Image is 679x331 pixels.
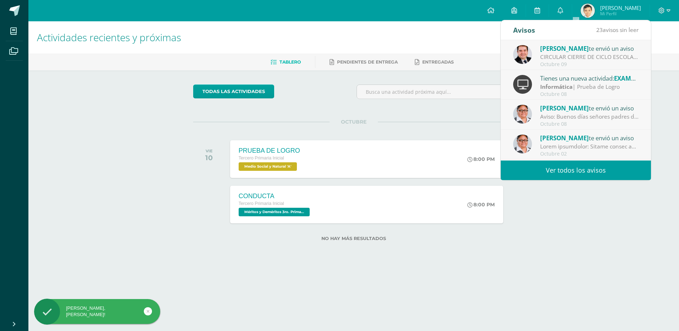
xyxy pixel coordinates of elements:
span: [PERSON_NAME] [540,134,589,142]
div: CIRCULAR CIERRE DE CICLO ESCOLAR 2025: Buenas tardes estimados Padres y Madres de familia: Es un ... [540,53,639,61]
a: todas las Actividades [193,85,274,98]
div: Tienes una nueva actividad: [540,74,639,83]
div: Octubre 09 [540,61,639,67]
label: No hay más resultados [193,236,515,241]
strong: Informática [540,83,572,91]
span: [PERSON_NAME] [540,104,589,112]
img: d619898fb3a42e4582dca15768ec010d.png [581,4,595,18]
div: | Prueba de Logro [540,83,639,91]
div: 8:00 PM [467,156,495,162]
div: VIE [205,148,213,153]
img: 57933e79c0f622885edf5cfea874362b.png [513,45,532,64]
div: PRUEBA DE LOGRO [239,147,300,154]
span: Méritos y Deméritos 3ro. Primaria ¨A¨ 'A' [239,208,310,216]
div: Octubre 02 [540,151,639,157]
span: Entregadas [422,59,454,65]
span: [PERSON_NAME] [540,44,589,53]
div: Aviso importante: Buenas tardes señores padres de familia: Es un gusto saludarles nuevamente, ini... [540,142,639,151]
img: b2d09430fc7ffc43e57bc266f3190728.png [513,105,532,124]
span: [PERSON_NAME] [600,4,641,11]
span: 23 [596,26,603,34]
div: te envió un aviso [540,103,639,113]
img: b2d09430fc7ffc43e57bc266f3190728.png [513,135,532,153]
span: avisos sin leer [596,26,639,34]
a: Entregadas [415,56,454,68]
div: 8:00 PM [467,201,495,208]
input: Busca una actividad próxima aquí... [357,85,514,99]
a: Ver todos los avisos [501,161,651,180]
div: Avisos [513,20,535,40]
div: te envió un aviso [540,44,639,53]
div: CONDUCTA [239,192,311,200]
a: Pendientes de entrega [330,56,398,68]
span: Tercero Primaria Inicial [239,156,284,161]
span: Pendientes de entrega [337,59,398,65]
div: Octubre 08 [540,121,639,127]
span: Actividades recientes y próximas [37,31,181,44]
div: Aviso: Buenos días señores padres de familia: Auguro desde ya un bendecido día, reciban muchas be... [540,113,639,121]
a: Tablero [271,56,301,68]
div: Octubre 08 [540,91,639,97]
span: Mi Perfil [600,11,641,17]
div: 10 [205,153,213,162]
span: OCTUBRE [330,119,378,125]
span: Medio Social y Natural 'A' [239,162,297,171]
span: Tercero Primaria Inicial [239,201,284,206]
span: Tablero [279,59,301,65]
div: te envió un aviso [540,133,639,142]
div: [PERSON_NAME], [PERSON_NAME]! [34,305,160,318]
